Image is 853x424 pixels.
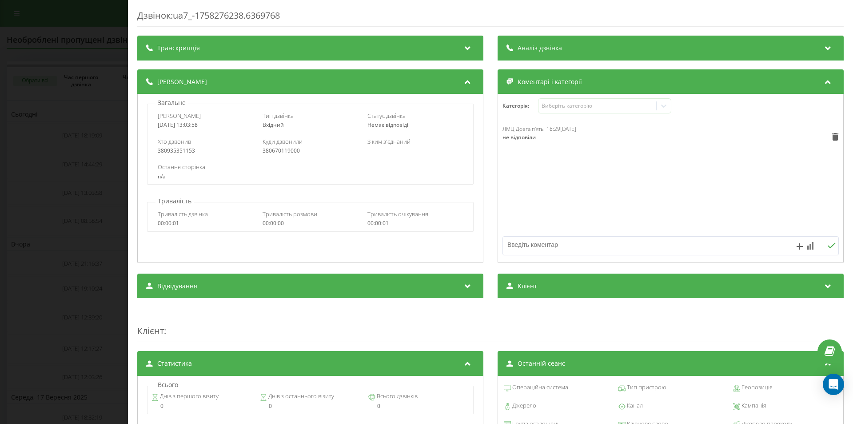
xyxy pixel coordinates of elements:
[263,112,294,120] span: Тип дзвінка
[151,403,252,409] div: 0
[518,77,582,86] span: Коментарі і категорії
[157,44,200,52] span: Транскрипція
[158,148,253,154] div: 380935351153
[260,403,361,409] div: 0
[740,401,766,410] span: Кампанія
[518,282,537,291] span: Клієнт
[137,9,844,27] div: Дзвінок : ua7_-1758276238.6369768
[158,220,253,226] div: 00:00:01
[158,122,253,128] div: [DATE] 13:03:58
[367,148,463,154] div: -
[542,102,653,109] div: Виберіть категорію
[267,392,334,401] span: Днів з останнього візиту
[502,103,538,109] h4: Категорія :
[158,163,205,171] span: Остання сторінка
[157,282,197,291] span: Відвідування
[368,403,469,409] div: 0
[367,220,463,226] div: 00:00:01
[367,210,428,218] span: Тривалість очікування
[155,380,180,389] p: Всього
[626,383,666,392] span: Тип пристрою
[375,392,418,401] span: Всього дзвінків
[155,197,194,206] p: Тривалість
[263,210,317,218] span: Тривалість розмови
[263,137,303,145] span: Куди дзвонили
[158,137,191,145] span: Хто дзвонив
[511,383,568,392] span: Операційна система
[157,359,192,368] span: Статистика
[367,121,408,129] span: Немає відповіді
[823,374,844,395] div: Open Intercom Messenger
[502,125,544,133] span: ЛМЦ Довга п'ять
[740,383,773,392] span: Геопозиція
[157,77,207,86] span: [PERSON_NAME]
[263,220,358,226] div: 00:00:00
[158,174,462,180] div: n/a
[502,134,562,141] div: не відповіли
[158,210,208,218] span: Тривалість дзвінка
[518,359,565,368] span: Останній сеанс
[367,112,406,120] span: Статус дзвінка
[546,126,576,132] div: 18:29[DATE]
[159,392,219,401] span: Днів з першого візиту
[511,401,536,410] span: Джерело
[367,137,411,145] span: З ким з'єднаний
[626,401,643,410] span: Канал
[518,44,562,52] span: Аналіз дзвінка
[263,121,284,129] span: Вхідний
[155,98,188,107] p: Загальне
[137,307,844,342] div: :
[158,112,201,120] span: [PERSON_NAME]
[263,148,358,154] div: 380670119000
[137,325,164,337] span: Клієнт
